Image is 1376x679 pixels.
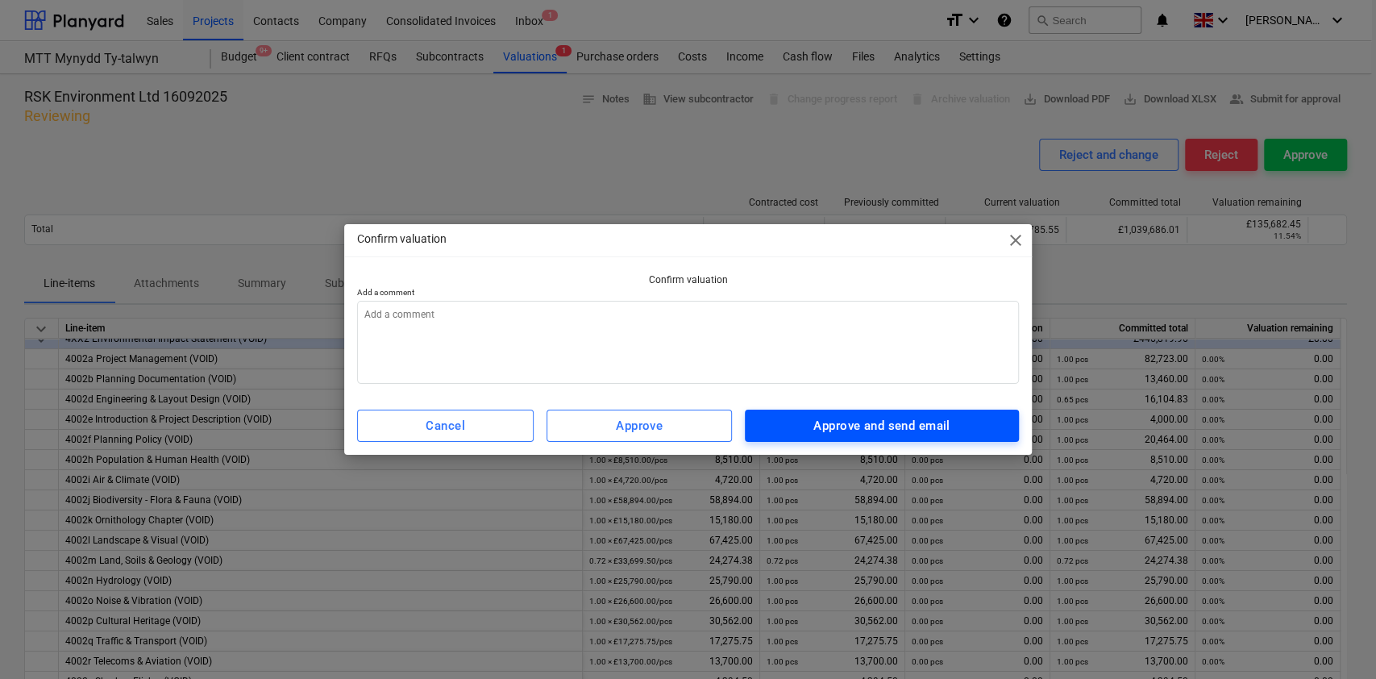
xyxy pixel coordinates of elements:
div: Approve and send email [813,415,950,436]
button: Approve and send email [745,410,1020,442]
div: Cancel [426,415,465,436]
div: Approve [616,415,663,436]
button: Approve [547,410,731,442]
p: Confirm valuation [357,273,1020,287]
p: Confirm valuation [357,231,447,248]
button: Cancel [357,410,534,442]
span: close [1006,231,1025,250]
p: Add a comment [357,287,1020,301]
iframe: Chat Widget [1295,602,1376,679]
